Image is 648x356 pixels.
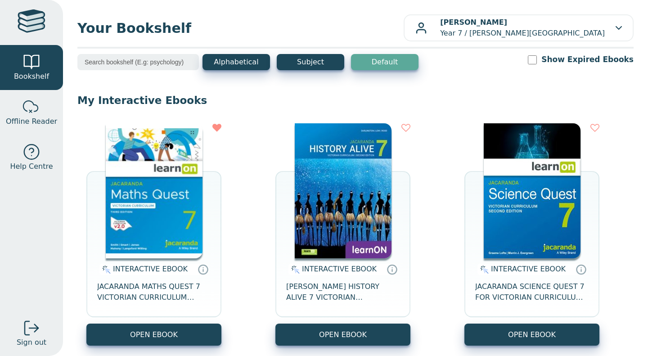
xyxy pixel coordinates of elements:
[277,54,344,70] button: Subject
[17,337,46,348] span: Sign out
[387,264,397,275] a: Interactive eBooks are accessed online via the publisher’s portal. They contain interactive resou...
[440,17,605,39] p: Year 7 / [PERSON_NAME][GEOGRAPHIC_DATA]
[198,264,208,275] a: Interactive eBooks are accessed online via the publisher’s portal. They contain interactive resou...
[484,123,580,258] img: 329c5ec2-5188-ea11-a992-0272d098c78b.jpg
[351,54,418,70] button: Default
[404,14,634,41] button: [PERSON_NAME]Year 7 / [PERSON_NAME][GEOGRAPHIC_DATA]
[295,123,391,258] img: d4781fba-7f91-e911-a97e-0272d098c78b.jpg
[10,161,53,172] span: Help Centre
[86,324,221,346] button: OPEN EBOOK
[302,265,377,273] span: INTERACTIVE EBOOK
[106,123,202,258] img: b87b3e28-4171-4aeb-a345-7fa4fe4e6e25.jpg
[99,264,111,275] img: interactive.svg
[286,281,400,303] span: [PERSON_NAME] HISTORY ALIVE 7 VICTORIAN CURRICULUM LEARNON EBOOK 2E
[541,54,634,65] label: Show Expired Ebooks
[202,54,270,70] button: Alphabetical
[288,264,300,275] img: interactive.svg
[113,265,188,273] span: INTERACTIVE EBOOK
[576,264,586,275] a: Interactive eBooks are accessed online via the publisher’s portal. They contain interactive resou...
[275,324,410,346] button: OPEN EBOOK
[475,281,589,303] span: JACARANDA SCIENCE QUEST 7 FOR VICTORIAN CURRICULUM LEARNON 2E EBOOK
[477,264,489,275] img: interactive.svg
[97,281,211,303] span: JACARANDA MATHS QUEST 7 VICTORIAN CURRICULUM LEARNON EBOOK 3E
[440,18,507,27] b: [PERSON_NAME]
[77,54,199,70] input: Search bookshelf (E.g: psychology)
[77,94,634,107] p: My Interactive Ebooks
[491,265,566,273] span: INTERACTIVE EBOOK
[464,324,599,346] button: OPEN EBOOK
[77,18,404,38] span: Your Bookshelf
[14,71,49,82] span: Bookshelf
[6,116,57,127] span: Offline Reader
